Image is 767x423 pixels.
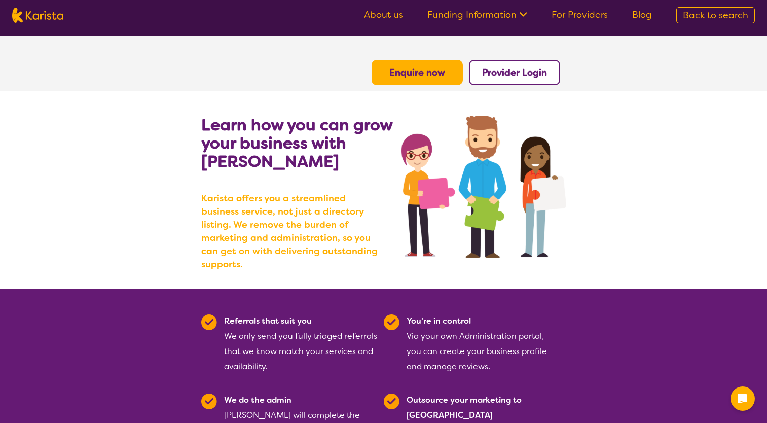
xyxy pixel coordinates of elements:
img: Tick [201,314,217,330]
button: Enquire now [372,60,463,85]
b: Learn how you can grow your business with [PERSON_NAME] [201,114,392,172]
img: Tick [201,394,217,409]
a: Provider Login [482,66,547,79]
b: We do the admin [224,395,291,405]
b: Karista offers you a streamlined business service, not just a directory listing. We remove the bu... [201,192,384,271]
a: For Providers [552,9,608,21]
img: Karista logo [12,8,63,23]
b: Referrals that suit you [224,315,312,326]
img: Tick [384,314,399,330]
a: Back to search [676,7,755,23]
img: Tick [384,394,399,409]
span: Back to search [683,9,748,21]
div: Via your own Administration portal, you can create your business profile and manage reviews. [407,313,560,374]
a: Funding Information [427,9,527,21]
img: grow your business with Karista [401,116,566,258]
button: Provider Login [469,60,560,85]
a: Blog [632,9,652,21]
a: Enquire now [389,66,445,79]
b: You're in control [407,315,471,326]
div: We only send you fully triaged referrals that we know match your services and availability. [224,313,378,374]
b: Outsource your marketing to [GEOGRAPHIC_DATA] [407,395,522,420]
a: About us [364,9,403,21]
